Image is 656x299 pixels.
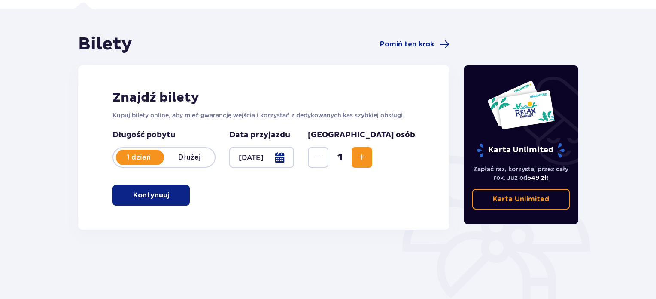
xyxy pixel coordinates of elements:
[352,147,372,168] button: Increase
[112,185,190,206] button: Kontynuuj
[380,40,434,49] span: Pomiń ten krok
[164,153,215,162] p: Dłużej
[112,111,415,120] p: Kupuj bilety online, aby mieć gwarancję wejścia i korzystać z dedykowanych kas szybkiej obsługi.
[380,39,449,49] a: Pomiń ten krok
[133,191,169,200] p: Kontynuuj
[472,165,570,182] p: Zapłać raz, korzystaj przez cały rok. Już od !
[78,34,132,55] h1: Bilety
[113,153,164,162] p: 1 dzień
[112,130,216,140] p: Długość pobytu
[493,194,549,204] p: Karta Unlimited
[476,143,565,158] p: Karta Unlimited
[112,89,415,106] h2: Znajdź bilety
[308,147,328,168] button: Decrease
[527,174,547,181] span: 649 zł
[330,151,350,164] span: 1
[229,130,290,140] p: Data przyjazdu
[472,189,570,210] a: Karta Unlimited
[308,130,415,140] p: [GEOGRAPHIC_DATA] osób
